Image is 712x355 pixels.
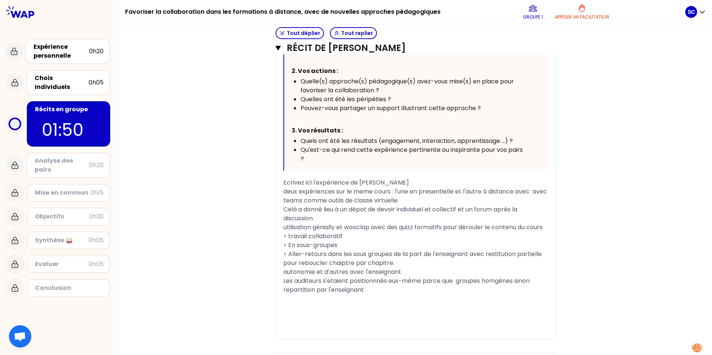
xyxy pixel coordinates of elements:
[292,67,338,75] span: 2. Vos actions :
[283,205,519,223] span: Celà a donné lieu à un dépot de devoir individuel et collectif et un forum après la discussion
[42,117,95,143] p: 01:50
[283,232,343,240] span: > travail collaboratif
[330,27,377,39] button: Tout replier
[520,1,546,23] button: Groupe 1
[35,156,89,174] div: Analyse des pairs
[9,325,31,348] div: Ouvrir le chat
[35,188,90,197] div: Mise en commun
[283,241,337,249] span: > En sous-groupes
[301,95,391,103] span: Quelles ont été les péripéties ?
[283,187,549,205] span: deux expériences sur le meme cours : l'une en presentielle et l'autre à distance avec avec teams ...
[34,42,89,60] div: Expérience personnelle
[301,104,481,112] span: Pouvez-vous partager un support illustrant cette approche ?
[555,14,609,20] p: Appeler un facilitateur
[688,8,695,16] p: SC
[35,74,89,92] div: Choix individuels
[301,145,524,163] span: Qu'est-ce qui rend cette expérience pertinente ou inspirante pour vos pairs ?
[35,284,104,292] div: Conclusion
[276,42,556,54] button: Récit de [PERSON_NAME]
[685,6,706,18] button: SC
[89,161,104,170] div: 0h20
[552,1,612,23] button: Appeler un facilitateur
[283,178,409,187] span: Ecrivez ici l'expérience de [PERSON_NAME]
[90,188,104,197] div: 0h15
[283,268,401,276] span: autonomie et d'autres avec l'enseignant
[35,105,104,114] div: Récits en groupe
[283,276,531,294] span: Les auditeurs s'etaient positionnnés eux-même parce que groupes homgènes sinon repartition par l'...
[89,47,104,56] div: 0h20
[292,126,343,135] span: 3. Vos résultats :
[276,27,324,39] button: Tout déplier
[35,260,89,269] div: Evaluer
[89,260,104,269] div: 0h05
[35,236,89,245] div: Synthèse 🥁
[283,250,543,267] span: > Aller-retours dans les sous groupes de la part de l'enseignant avec restitution partielle pour ...
[301,77,515,95] span: Quelle(s) approche(s) pédagogique(s) avez-vous mise(s) en place pour favoriser la collaboration ?
[35,212,89,221] div: Objectifs
[523,14,543,20] p: Groupe 1
[301,137,513,145] span: Quels ont été les résultats (engagement, interaction, apprentissage ...) ?
[89,236,104,245] div: 0h05
[89,212,104,221] div: 0h20
[283,223,543,231] span: utilisation génially et wooclap avec des quizz formatifs pour dérouler le contenu du cours
[287,42,527,54] h3: Récit de [PERSON_NAME]
[89,78,104,87] div: 0h05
